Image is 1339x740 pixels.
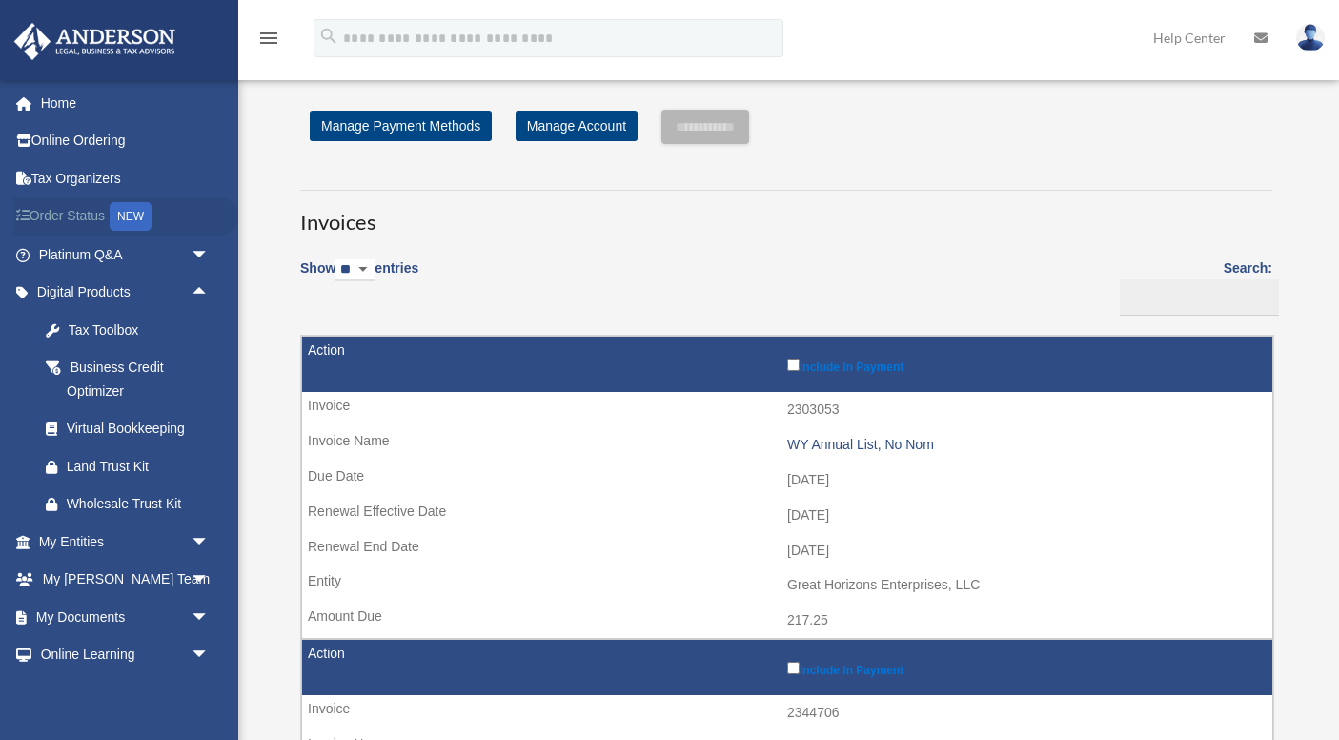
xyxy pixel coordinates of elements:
a: Order StatusNEW [13,197,238,236]
label: Include in Payment [787,355,1263,374]
span: arrow_drop_down [191,561,229,600]
span: arrow_drop_down [191,523,229,562]
td: 217.25 [302,603,1272,639]
a: Business Credit Optimizer [27,349,238,410]
i: search [318,26,339,47]
td: 2303053 [302,392,1272,428]
i: menu [257,27,280,50]
a: My [PERSON_NAME] Teamarrow_drop_down [13,561,238,599]
a: menu [257,33,280,50]
span: arrow_drop_up [191,274,229,313]
span: arrow_drop_down [191,598,229,637]
img: User Pic [1296,24,1325,51]
a: Virtual Bookkeeping [27,410,238,448]
a: Home [13,84,238,122]
h3: Invoices [300,190,1272,237]
a: Platinum Q&Aarrow_drop_down [13,236,238,274]
td: [DATE] [302,498,1272,534]
td: Great Horizons Enterprises, LLC [302,567,1272,604]
a: Online Learningarrow_drop_down [13,636,238,674]
label: Include in Payment [787,658,1263,677]
td: [DATE] [302,462,1272,499]
label: Search: [1113,257,1272,316]
a: Digital Productsarrow_drop_up [13,274,238,312]
div: Business Credit Optimizer [67,356,214,402]
div: WY Annual List, No Nom [787,437,1263,453]
span: arrow_drop_down [191,673,229,712]
span: arrow_drop_down [191,236,229,275]
a: My Documentsarrow_drop_down [13,598,238,636]
input: Include in Payment [787,359,800,371]
a: Online Ordering [13,122,238,160]
td: [DATE] [302,533,1272,569]
div: Wholesale Trust Kit [67,492,214,516]
div: Virtual Bookkeeping [67,417,214,441]
label: Show entries [300,257,418,300]
a: Tax Toolbox [27,311,238,349]
a: Manage Payment Methods [310,111,492,141]
input: Include in Payment [787,662,800,674]
span: arrow_drop_down [191,636,229,675]
select: Showentries [335,259,375,281]
div: Land Trust Kit [67,455,214,479]
img: Anderson Advisors Platinum Portal [9,23,181,60]
div: NEW [110,202,152,231]
a: Tax Organizers [13,159,238,197]
a: Wholesale Trust Kit [27,485,238,524]
a: My Entitiesarrow_drop_down [13,523,238,561]
a: Manage Account [516,111,638,141]
td: 2344706 [302,695,1272,731]
div: Tax Toolbox [67,319,214,342]
a: Land Trust Kit [27,447,238,485]
input: Search: [1120,279,1279,316]
a: Billingarrow_drop_down [13,673,229,711]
